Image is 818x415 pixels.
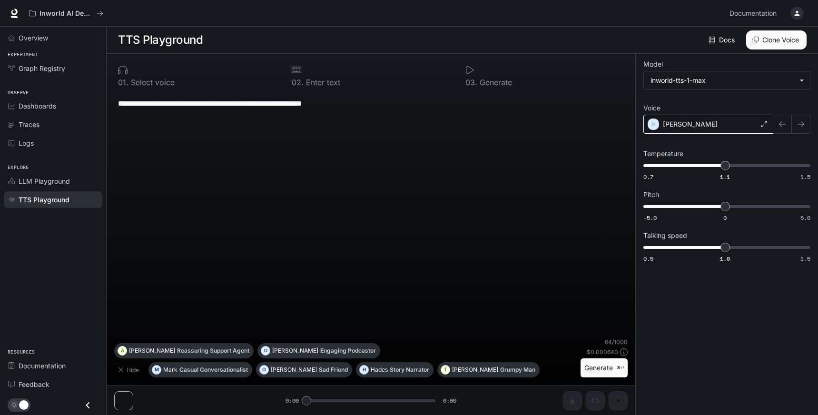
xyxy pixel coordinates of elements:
p: Model [643,61,663,68]
div: M [152,362,161,377]
span: Overview [19,33,48,43]
div: H [360,362,368,377]
button: MMarkCasual Conversationalist [148,362,252,377]
h1: TTS Playground [118,30,203,49]
span: Dark mode toggle [19,399,29,410]
div: O [260,362,268,377]
span: 0.7 [643,173,653,181]
a: Documentation [726,4,784,23]
p: Reassuring Support Agent [177,348,249,354]
p: Talking speed [643,232,687,239]
p: Inworld AI Demos [39,10,93,18]
a: Dashboards [4,98,102,114]
span: 5.0 [800,214,810,222]
span: Feedback [19,379,49,389]
p: 0 3 . [465,79,477,86]
div: D [261,343,270,358]
span: 1.5 [800,255,810,263]
p: Enter text [304,79,340,86]
p: Engaging Podcaster [320,348,376,354]
p: [PERSON_NAME] [663,119,718,129]
span: TTS Playground [19,195,69,205]
p: Generate [477,79,512,86]
span: Dashboards [19,101,56,111]
p: [PERSON_NAME] [129,348,175,354]
button: Close drawer [77,395,99,415]
span: -5.0 [643,214,657,222]
div: A [118,343,127,358]
p: Sad Friend [319,367,348,373]
button: Clone Voice [746,30,807,49]
a: Logs [4,135,102,151]
a: Traces [4,116,102,133]
div: T [441,362,450,377]
p: Grumpy Man [500,367,535,373]
a: Overview [4,30,102,46]
p: Select voice [128,79,175,86]
a: Feedback [4,376,102,393]
span: LLM Playground [19,176,70,186]
p: 0 1 . [118,79,128,86]
p: Story Narrator [390,367,429,373]
p: Mark [163,367,177,373]
p: Voice [643,105,660,111]
p: [PERSON_NAME] [271,367,317,373]
button: O[PERSON_NAME]Sad Friend [256,362,352,377]
span: 0.5 [643,255,653,263]
p: 64 / 1000 [605,338,628,346]
button: HHadesStory Narrator [356,362,434,377]
button: Generate⌘⏎ [581,358,628,378]
span: 1.0 [720,255,730,263]
p: [PERSON_NAME] [452,367,498,373]
span: 1.1 [720,173,730,181]
p: 0 2 . [292,79,304,86]
p: Pitch [643,191,659,198]
a: TTS Playground [4,191,102,208]
span: Traces [19,119,39,129]
span: Graph Registry [19,63,65,73]
button: A[PERSON_NAME]Reassuring Support Agent [114,343,254,358]
button: All workspaces [25,4,108,23]
span: Documentation [729,8,777,20]
a: Documentation [4,357,102,374]
p: [PERSON_NAME] [272,348,318,354]
span: Documentation [19,361,66,371]
p: Hades [371,367,388,373]
button: D[PERSON_NAME]Engaging Podcaster [257,343,380,358]
div: inworld-tts-1-max [644,71,810,89]
span: Logs [19,138,34,148]
span: 1.5 [800,173,810,181]
p: Temperature [643,150,683,157]
button: T[PERSON_NAME]Grumpy Man [437,362,540,377]
span: 0 [723,214,727,222]
a: Docs [707,30,739,49]
p: Casual Conversationalist [179,367,248,373]
a: Graph Registry [4,60,102,77]
a: LLM Playground [4,173,102,189]
p: ⌘⏎ [617,365,624,371]
div: inworld-tts-1-max [650,76,795,85]
p: $ 0.000640 [587,348,618,356]
button: Hide [114,362,145,377]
